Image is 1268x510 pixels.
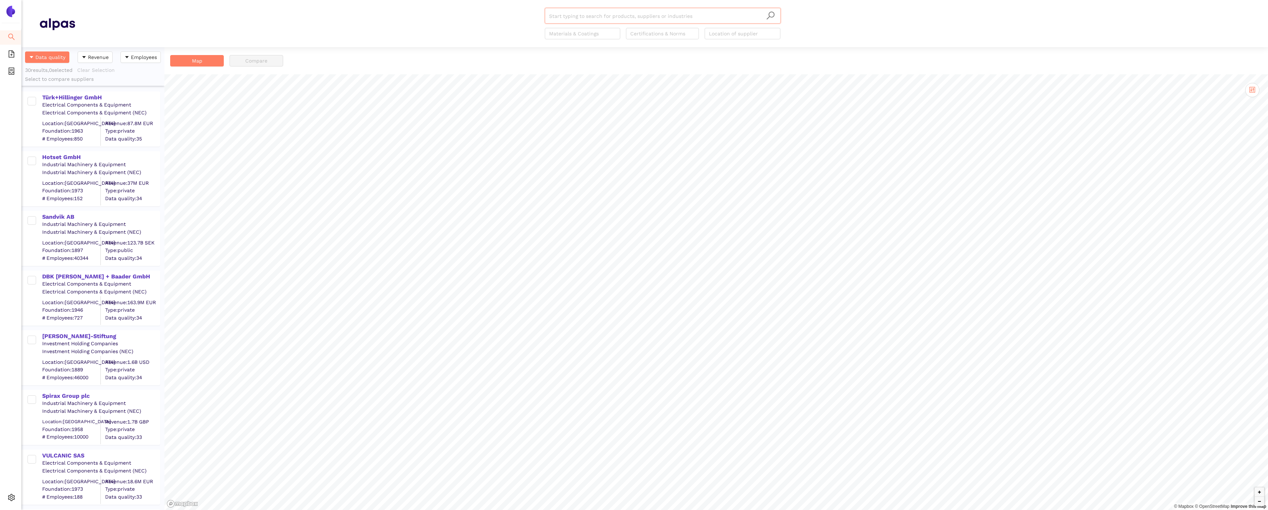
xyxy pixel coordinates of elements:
[42,254,100,262] span: # Employees: 40344
[77,64,119,76] button: Clear Selection
[42,153,159,161] div: Hotset GmbH
[42,179,100,187] div: Location: [GEOGRAPHIC_DATA]
[29,55,34,60] span: caret-down
[105,254,159,262] span: Data quality: 34
[105,187,159,194] span: Type: private
[42,213,159,221] div: Sandvik AB
[42,460,159,467] div: Electrical Components & Equipment
[105,239,159,246] div: Revenue: 123.7B SEK
[105,493,159,500] span: Data quality: 33
[5,6,16,17] img: Logo
[8,31,15,45] span: search
[42,408,159,415] div: Industrial Machinery & Equipment (NEC)
[192,57,202,65] span: Map
[42,229,159,236] div: Industrial Machinery & Equipment (NEC)
[124,55,129,60] span: caret-down
[42,135,100,142] span: # Employees: 850
[1255,487,1264,497] button: Zoom in
[105,120,159,127] div: Revenue: 87.8M EUR
[105,418,159,425] div: Revenue: 1.7B GBP
[42,418,100,425] div: Location: [GEOGRAPHIC_DATA]
[167,500,198,508] a: Mapbox logo
[42,478,100,485] div: Location: [GEOGRAPHIC_DATA]
[105,358,159,366] div: Revenue: 1.6B USD
[42,374,100,381] span: # Employees: 46000
[105,374,159,381] span: Data quality: 34
[42,348,159,355] div: Investment Holding Companies (NEC)
[170,55,224,66] button: Map
[42,187,100,194] span: Foundation: 1973
[42,221,159,228] div: Industrial Machinery & Equipment
[105,478,159,485] div: Revenue: 18.6M EUR
[42,161,159,168] div: Industrial Machinery & Equipment
[42,467,159,475] div: Electrical Components & Equipment (NEC)
[105,486,159,493] span: Type: private
[42,426,100,433] span: Foundation: 1958
[42,128,100,135] span: Foundation: 1963
[8,48,15,62] span: file-add
[35,53,65,61] span: Data quality
[8,491,15,506] span: setting
[766,11,775,20] span: search
[1249,86,1255,93] span: control
[25,76,161,83] div: Select to compare suppliers
[42,109,159,117] div: Electrical Components & Equipment (NEC)
[105,366,159,373] span: Type: private
[42,307,100,314] span: Foundation: 1946
[42,434,100,441] span: # Employees: 10000
[42,101,159,109] div: Electrical Components & Equipment
[8,65,15,79] span: container
[42,239,100,246] div: Location: [GEOGRAPHIC_DATA]
[105,135,159,142] span: Data quality: 35
[42,120,100,127] div: Location: [GEOGRAPHIC_DATA]
[105,195,159,202] span: Data quality: 34
[25,67,73,73] span: 30 results, 0 selected
[42,169,159,176] div: Industrial Machinery & Equipment (NEC)
[42,392,159,400] div: Spirax Group plc
[42,340,159,347] div: Investment Holding Companies
[42,288,159,296] div: Electrical Components & Equipment (NEC)
[42,452,159,460] div: VULCANIC SAS
[42,314,100,321] span: # Employees: 727
[131,53,157,61] span: Employees
[82,55,87,60] span: caret-down
[42,195,100,202] span: # Employees: 152
[42,299,100,306] div: Location: [GEOGRAPHIC_DATA]
[25,51,69,63] button: caret-downData quality
[42,358,100,366] div: Location: [GEOGRAPHIC_DATA]
[42,273,159,281] div: DBK [PERSON_NAME] + Baader GmbH
[39,15,75,33] img: Homepage
[42,94,159,101] div: Türk+Hillinger GmbH
[42,332,159,340] div: [PERSON_NAME]-Stiftung
[42,400,159,407] div: Industrial Machinery & Equipment
[105,179,159,187] div: Revenue: 37M EUR
[105,314,159,321] span: Data quality: 34
[42,366,100,373] span: Foundation: 1889
[105,307,159,314] span: Type: private
[88,53,109,61] span: Revenue
[105,247,159,254] span: Type: public
[42,493,100,500] span: # Employees: 188
[105,426,159,433] span: Type: private
[105,128,159,135] span: Type: private
[42,486,100,493] span: Foundation: 1973
[1255,497,1264,506] button: Zoom out
[120,51,161,63] button: caret-downEmployees
[105,299,159,306] div: Revenue: 163.9M EUR
[42,281,159,288] div: Electrical Components & Equipment
[105,434,159,441] span: Data quality: 33
[78,51,113,63] button: caret-downRevenue
[42,247,100,254] span: Foundation: 1897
